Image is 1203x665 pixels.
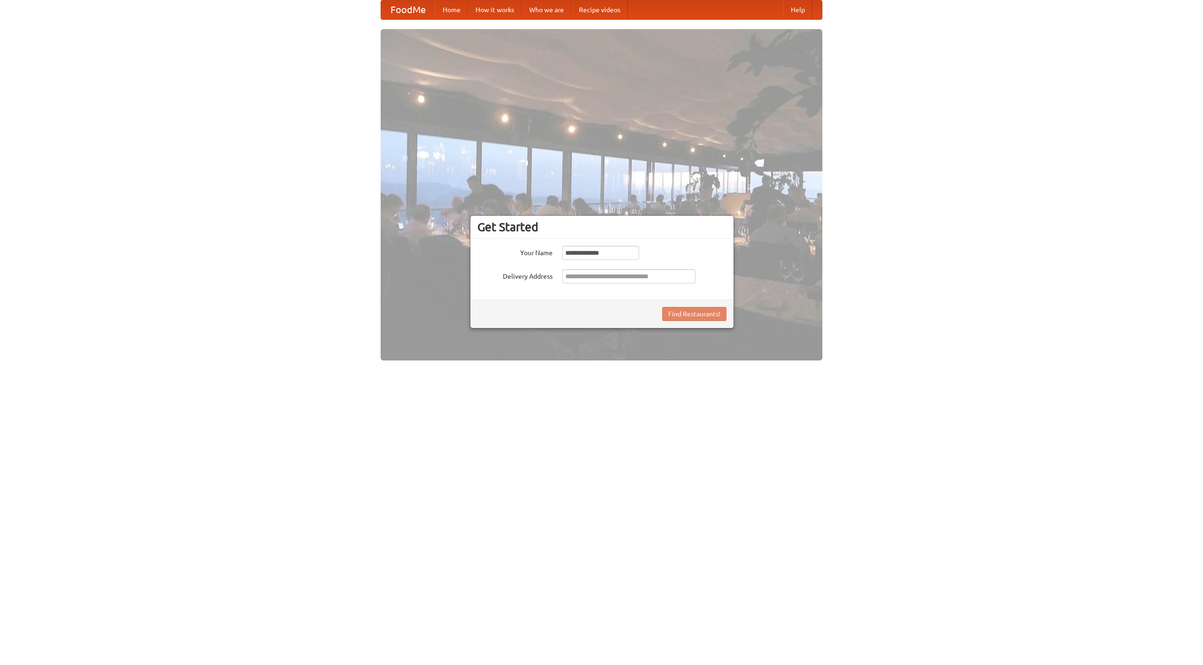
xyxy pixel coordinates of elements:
a: Help [783,0,812,19]
button: Find Restaurants! [662,307,726,321]
label: Delivery Address [477,269,553,281]
a: Recipe videos [571,0,628,19]
a: Home [435,0,468,19]
label: Your Name [477,246,553,258]
h3: Get Started [477,220,726,234]
a: How it works [468,0,522,19]
a: Who we are [522,0,571,19]
a: FoodMe [381,0,435,19]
